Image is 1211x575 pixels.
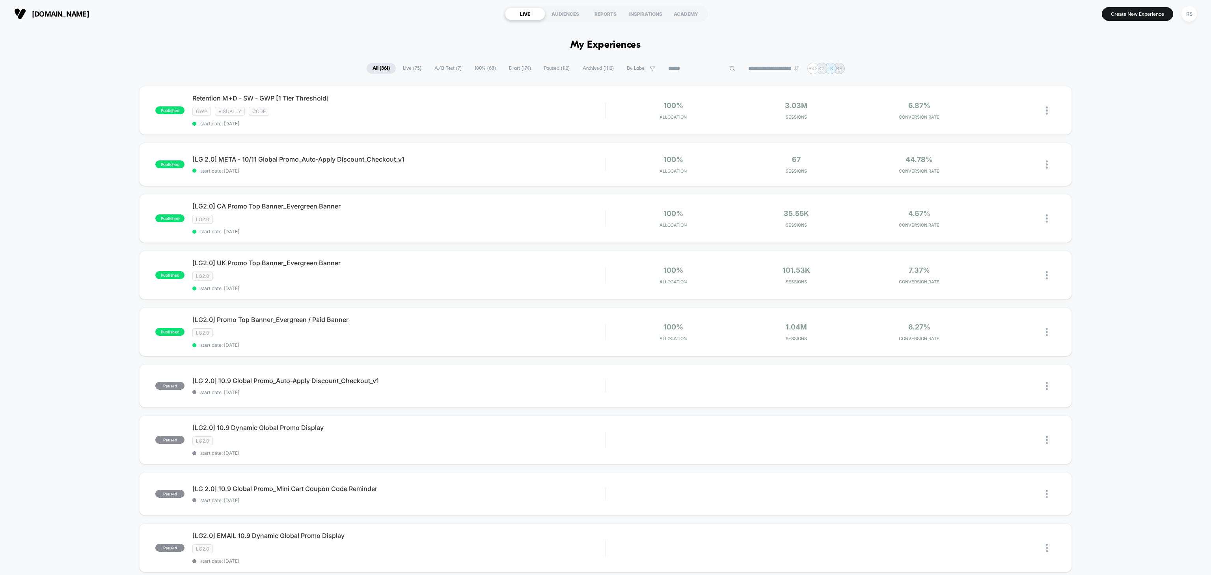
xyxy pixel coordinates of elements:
[192,485,605,493] span: [LG 2.0] 10.9 Global Promo_Mini Cart Coupon Code Reminder
[1046,271,1048,279] img: close
[155,271,184,279] span: published
[663,266,683,274] span: 100%
[1046,160,1048,169] img: close
[469,63,502,74] span: 100% ( 68 )
[192,168,605,174] span: start date: [DATE]
[1046,544,1048,552] img: close
[737,168,856,174] span: Sessions
[192,436,213,445] span: LG2.0
[155,490,184,498] span: paused
[1102,7,1173,21] button: Create New Experience
[155,214,184,222] span: published
[192,544,213,553] span: LG2.0
[1181,6,1197,22] div: RS
[786,323,807,331] span: 1.04M
[1046,382,1048,390] img: close
[908,323,930,331] span: 6.27%
[192,259,605,267] span: [LG2.0] UK Promo Top Banner_Evergreen Banner
[192,328,213,337] span: LG2.0
[192,215,213,224] span: LG2.0
[577,63,620,74] span: Archived ( 1112 )
[192,272,213,281] span: LG2.0
[570,39,641,51] h1: My Experiences
[192,94,605,102] span: Retention M+D - SW - GWP [1 Tier Threshold]
[626,7,666,20] div: INSPIRATIONS
[192,377,605,385] span: [LG 2.0] 10.9 Global Promo_Auto-Apply Discount_Checkout_v1
[782,266,810,274] span: 101.53k
[155,382,184,390] span: paused
[666,7,706,20] div: ACADEMY
[660,279,687,285] span: Allocation
[784,209,809,218] span: 35.55k
[860,222,979,228] span: CONVERSION RATE
[663,209,683,218] span: 100%
[155,544,184,552] span: paused
[192,316,605,324] span: [LG2.0] Promo Top Banner_Evergreen / Paid Banner
[249,107,269,116] span: code
[1046,436,1048,444] img: close
[905,155,933,164] span: 44.78%
[792,155,801,164] span: 67
[215,107,245,116] span: visually
[192,558,605,564] span: start date: [DATE]
[585,7,626,20] div: REPORTS
[12,7,91,20] button: [DOMAIN_NAME]
[663,155,683,164] span: 100%
[155,328,184,336] span: published
[429,63,468,74] span: A/B Test ( 7 )
[660,336,687,341] span: Allocation
[1179,6,1199,22] button: RS
[737,336,856,341] span: Sessions
[818,65,825,71] p: KZ
[367,63,396,74] span: All ( 361 )
[192,497,605,503] span: start date: [DATE]
[860,168,979,174] span: CONVERSION RATE
[192,424,605,432] span: [LG2.0] 10.9 Dynamic Global Promo Display
[908,209,930,218] span: 4.67%
[192,121,605,127] span: start date: [DATE]
[627,65,646,71] span: By Label
[836,65,842,71] p: BE
[192,202,605,210] span: [LG2.0] CA Promo Top Banner_Evergreen Banner
[192,450,605,456] span: start date: [DATE]
[1046,328,1048,336] img: close
[505,7,545,20] div: LIVE
[1046,106,1048,115] img: close
[785,101,808,110] span: 3.03M
[827,65,833,71] p: LK
[32,10,89,18] span: [DOMAIN_NAME]
[660,114,687,120] span: Allocation
[660,222,687,228] span: Allocation
[192,285,605,291] span: start date: [DATE]
[155,106,184,114] span: published
[192,107,211,116] span: gwp
[663,323,683,331] span: 100%
[737,114,856,120] span: Sessions
[192,342,605,348] span: start date: [DATE]
[155,160,184,168] span: published
[545,7,585,20] div: AUDIENCES
[1046,214,1048,223] img: close
[807,63,819,74] div: + 42
[737,279,856,285] span: Sessions
[860,336,979,341] span: CONVERSION RATE
[14,8,26,20] img: Visually logo
[192,389,605,395] span: start date: [DATE]
[397,63,427,74] span: Live ( 75 )
[860,279,979,285] span: CONVERSION RATE
[1046,490,1048,498] img: close
[192,229,605,234] span: start date: [DATE]
[155,436,184,444] span: paused
[503,63,537,74] span: Draft ( 174 )
[538,63,576,74] span: Paused ( 112 )
[192,155,605,163] span: [LG 2.0] META - 10/11 Global Promo_Auto-Apply Discount_Checkout_v1
[192,532,605,540] span: [LG2.0] EMAIL 10.9 Dynamic Global Promo Display
[909,266,930,274] span: 7.37%
[908,101,930,110] span: 6.87%
[737,222,856,228] span: Sessions
[860,114,979,120] span: CONVERSION RATE
[660,168,687,174] span: Allocation
[663,101,683,110] span: 100%
[794,66,799,71] img: end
